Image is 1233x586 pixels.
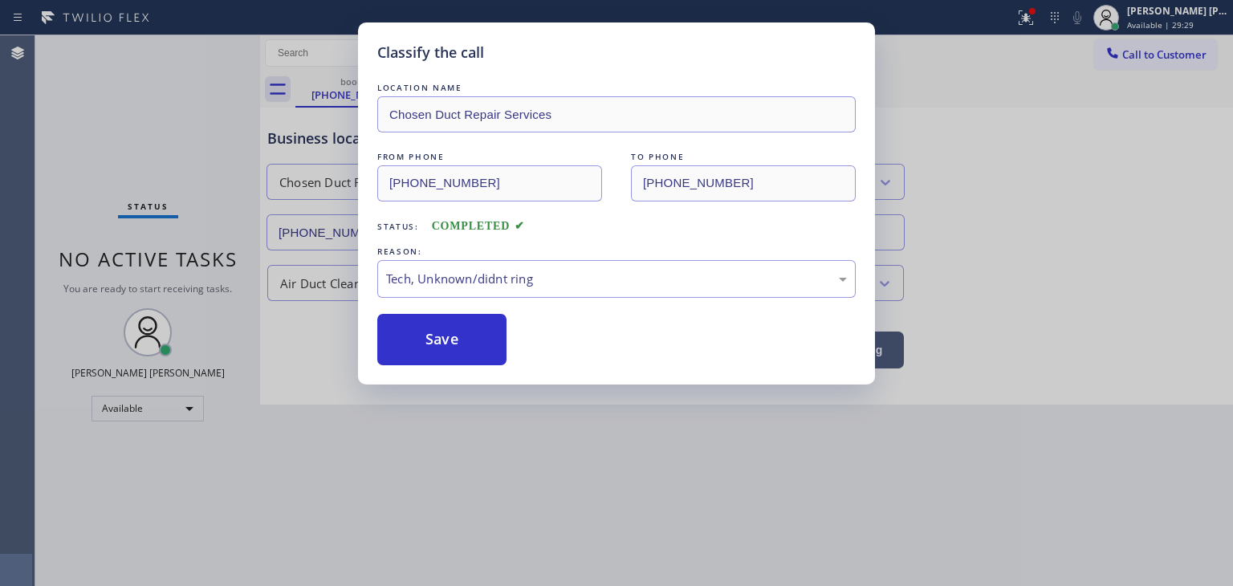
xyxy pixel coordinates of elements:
[377,149,602,165] div: FROM PHONE
[377,243,856,260] div: REASON:
[631,149,856,165] div: TO PHONE
[386,270,847,288] div: Tech, Unknown/didnt ring
[377,165,602,201] input: From phone
[377,221,419,232] span: Status:
[631,165,856,201] input: To phone
[377,314,507,365] button: Save
[432,220,525,232] span: COMPLETED
[377,79,856,96] div: LOCATION NAME
[377,42,484,63] h5: Classify the call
